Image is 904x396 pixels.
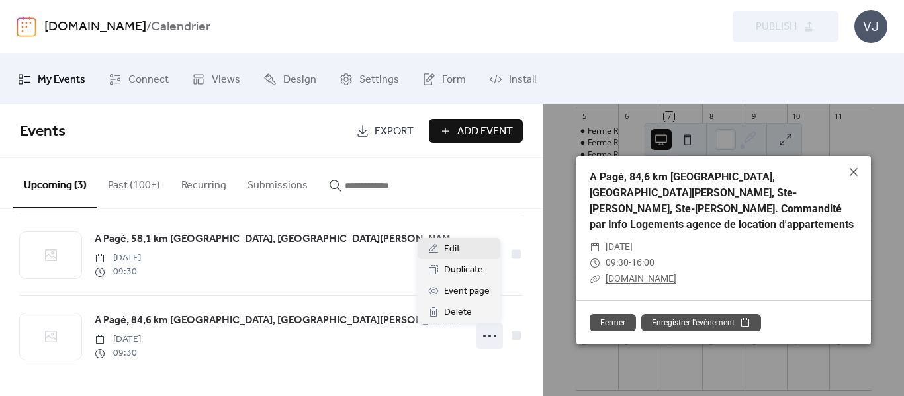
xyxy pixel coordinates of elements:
b: Calendrier [151,15,210,40]
a: Views [182,59,250,99]
span: [DATE] [606,239,633,255]
span: Views [212,69,240,90]
span: Form [442,69,466,90]
span: Add Event [457,124,513,139]
span: Events [20,117,66,146]
a: Design [253,59,326,99]
div: ​ [590,239,600,255]
span: [DATE] [95,251,141,265]
button: Recurring [171,158,237,207]
a: A Pagé, 84,6 km [GEOGRAPHIC_DATA], [GEOGRAPHIC_DATA][PERSON_NAME], Ste-[PERSON_NAME], Ste-[PERSON... [95,312,463,329]
span: Edit [444,241,460,257]
a: A Pagé, 58,1 km [GEOGRAPHIC_DATA], [GEOGRAPHIC_DATA][PERSON_NAME], Ste-[PERSON_NAME]. Commandité ... [95,231,463,248]
span: 09:30 [606,257,629,268]
a: Form [412,59,476,99]
span: A Pagé, 58,1 km [GEOGRAPHIC_DATA], [GEOGRAPHIC_DATA][PERSON_NAME], Ste-[PERSON_NAME]. Commandité ... [95,231,463,247]
span: [DATE] [95,333,141,346]
span: My Events [38,69,85,90]
button: Upcoming (3) [13,158,97,208]
a: [DOMAIN_NAME] [606,273,676,284]
span: Export [375,124,414,139]
a: Export [346,119,424,143]
span: 09:30 [95,346,141,360]
span: Event page [444,284,490,299]
div: ​ [590,271,600,287]
span: 09:30 [95,265,141,279]
a: [DOMAIN_NAME] [44,15,146,40]
button: Fermer [590,314,636,331]
b: / [146,15,151,40]
div: ​ [590,255,600,271]
span: - [629,257,631,268]
button: Enregistrer l'événement [641,314,761,331]
a: Connect [99,59,179,99]
button: Past (100+) [97,158,171,207]
span: Connect [128,69,169,90]
img: logo [17,16,36,37]
a: Install [479,59,546,99]
a: A Pagé, 84,6 km [GEOGRAPHIC_DATA], [GEOGRAPHIC_DATA][PERSON_NAME], Ste-[PERSON_NAME], Ste-[PERSON... [590,171,854,231]
span: A Pagé, 84,6 km [GEOGRAPHIC_DATA], [GEOGRAPHIC_DATA][PERSON_NAME], Ste-[PERSON_NAME], Ste-[PERSON... [95,313,463,329]
button: Add Event [429,119,523,143]
a: Settings [330,59,409,99]
span: 16:00 [631,257,655,268]
span: Duplicate [444,262,483,278]
a: My Events [8,59,95,99]
span: Settings [359,69,399,90]
div: VJ [854,10,887,43]
span: Design [283,69,316,90]
span: Install [509,69,536,90]
button: Submissions [237,158,318,207]
span: Delete [444,305,472,321]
